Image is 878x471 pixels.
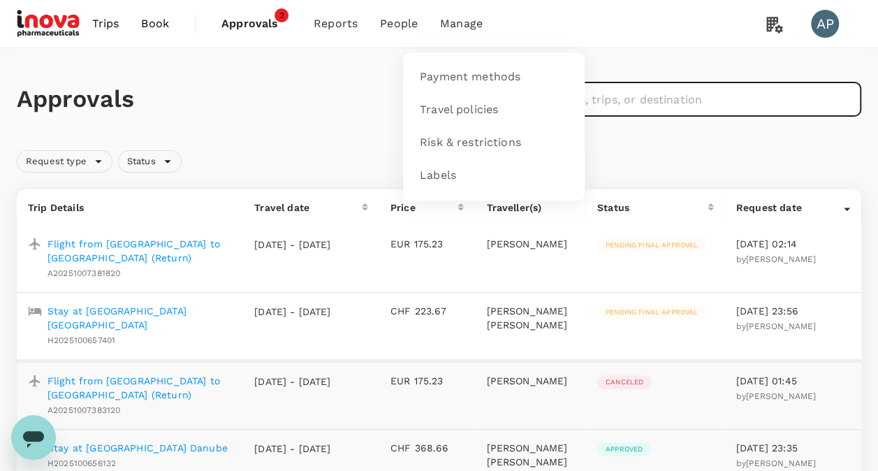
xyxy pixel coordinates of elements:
p: EUR 175.23 [390,237,464,251]
p: Traveller(s) [486,201,575,215]
p: [PERSON_NAME] [PERSON_NAME] [486,304,575,332]
h1: Approvals [17,85,437,114]
span: Status [119,155,164,168]
span: [PERSON_NAME] [746,321,816,331]
p: [DATE] - [DATE] [254,375,331,389]
span: Request type [17,155,95,168]
span: Risk & restrictions [420,135,521,151]
a: Stay at [GEOGRAPHIC_DATA] Danube [47,441,228,455]
div: Price [390,201,458,215]
p: [DATE] - [DATE] [254,305,331,319]
span: People [380,15,418,32]
div: Status [118,150,182,173]
span: Approvals [221,15,291,32]
span: Reports [314,15,358,32]
div: Request type [17,150,112,173]
p: EUR 175.23 [390,374,464,388]
a: Flight from [GEOGRAPHIC_DATA] to [GEOGRAPHIC_DATA] (Return) [47,374,232,402]
div: Status [597,201,708,215]
p: [DATE] 01:45 [736,374,850,388]
span: by [736,391,816,401]
span: A20251007381820 [47,268,120,278]
span: Approved [597,444,651,454]
p: CHF 223.67 [390,304,464,318]
a: Stay at [GEOGRAPHIC_DATA] [GEOGRAPHIC_DATA] [47,304,232,332]
span: 2 [275,8,288,22]
span: by [736,458,816,468]
span: by [736,254,816,264]
span: Pending final approval [597,307,706,317]
span: Labels [420,168,456,184]
span: Canceled [597,377,652,387]
img: iNova Pharmaceuticals [17,8,81,39]
span: A20251007383120 [47,405,120,415]
span: H2025100656132 [47,458,116,468]
span: H2025100657401 [47,335,115,345]
a: Flight from [GEOGRAPHIC_DATA] to [GEOGRAPHIC_DATA] (Return) [47,237,232,265]
a: Labels [411,159,576,192]
span: Travel policies [420,102,498,118]
span: by [736,321,816,331]
p: [DATE] 23:56 [736,304,850,318]
p: [DATE] 23:35 [736,441,850,455]
p: [DATE] - [DATE] [254,238,331,252]
p: Trip Details [28,201,232,215]
a: Risk & restrictions [411,126,576,159]
span: Pending final approval [597,240,706,250]
iframe: Button to launch messaging window [11,415,56,460]
span: Manage [440,15,483,32]
input: Search by travellers, trips, or destination [474,82,862,117]
span: [PERSON_NAME] [746,254,816,264]
a: Travel policies [411,94,576,126]
p: [DATE] - [DATE] [254,442,331,456]
span: Book [141,15,169,32]
span: [PERSON_NAME] [746,458,816,468]
p: [PERSON_NAME] [PERSON_NAME] [486,441,575,469]
p: CHF 368.66 [390,441,464,455]
span: Payment methods [420,69,520,85]
a: Payment methods [411,61,576,94]
div: AP [811,10,839,38]
p: [DATE] 02:14 [736,237,850,251]
span: [PERSON_NAME] [746,391,816,401]
p: [PERSON_NAME] [486,237,575,251]
div: Travel date [254,201,362,215]
div: Request date [736,201,844,215]
p: [PERSON_NAME] [486,374,575,388]
span: Trips [92,15,119,32]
